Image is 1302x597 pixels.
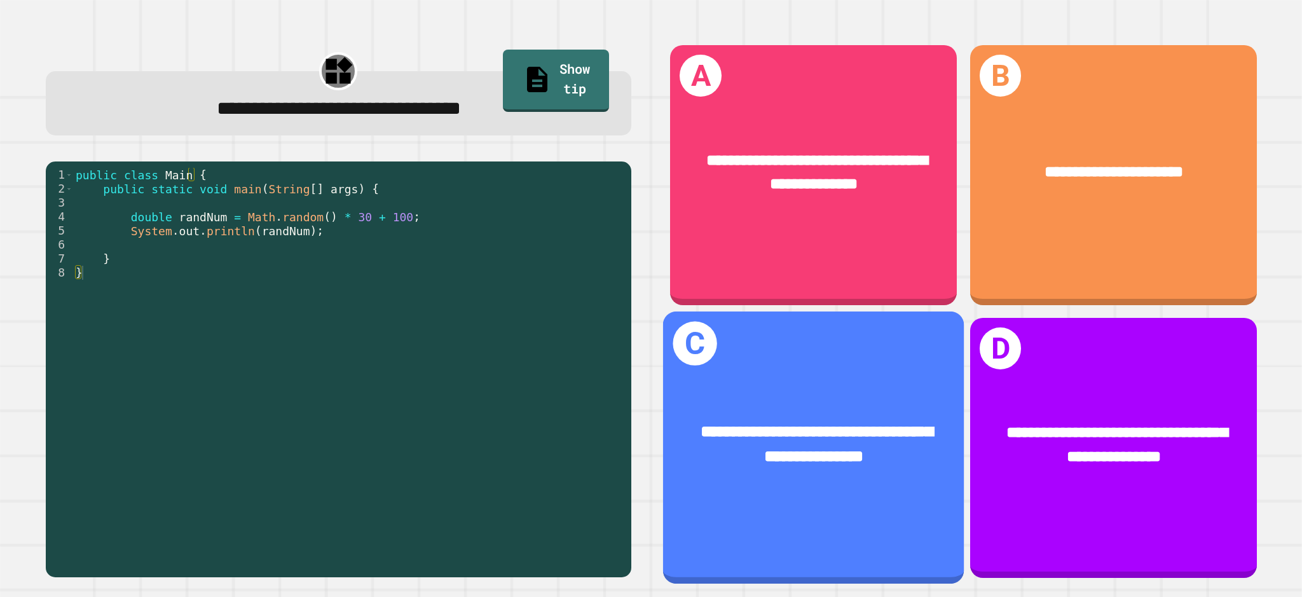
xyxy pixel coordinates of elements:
a: Show tip [503,50,610,112]
span: Toggle code folding, rows 1 through 8 [65,168,72,182]
h1: A [680,55,722,97]
div: 3 [46,196,73,210]
span: Toggle code folding, rows 2 through 7 [65,182,72,196]
h1: D [980,327,1022,369]
div: 6 [46,238,73,252]
div: 2 [46,182,73,196]
div: 8 [46,266,73,280]
h1: C [673,322,717,366]
div: 5 [46,224,73,238]
div: 4 [46,210,73,224]
div: 1 [46,168,73,182]
div: 7 [46,252,73,266]
h1: B [980,55,1022,97]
